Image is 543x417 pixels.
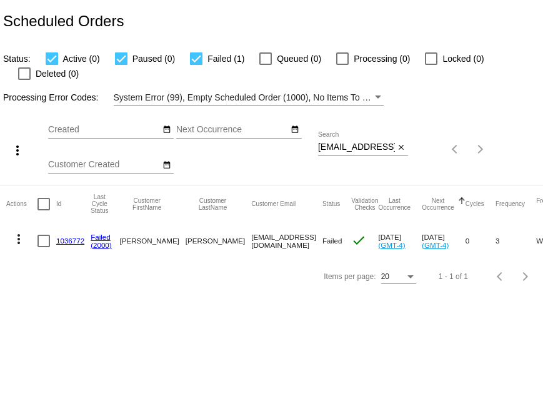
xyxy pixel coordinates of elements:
[207,51,244,66] span: Failed (1)
[322,237,342,245] span: Failed
[318,142,395,152] input: Search
[176,125,289,135] input: Next Occurrence
[351,233,366,248] mat-icon: check
[397,143,406,153] mat-icon: close
[251,200,296,208] button: Change sorting for CustomerEmail
[162,125,171,135] mat-icon: date_range
[354,51,410,66] span: Processing (0)
[11,232,26,247] mat-icon: more_vert
[3,54,31,64] span: Status:
[496,223,536,259] mat-cell: 3
[439,272,468,281] div: 1 - 1 of 1
[186,197,240,211] button: Change sorting for CustomerLastName
[48,160,161,170] input: Customer Created
[513,264,538,289] button: Next page
[443,137,468,162] button: Previous page
[56,237,84,245] a: 1036772
[322,200,340,208] button: Change sorting for Status
[381,272,389,281] span: 20
[132,51,175,66] span: Paused (0)
[119,223,185,259] mat-cell: [PERSON_NAME]
[381,273,416,282] mat-select: Items per page:
[119,197,174,211] button: Change sorting for CustomerFirstName
[378,223,422,259] mat-cell: [DATE]
[378,197,411,211] button: Change sorting for LastOccurrenceUtc
[378,241,405,249] a: (GMT-4)
[422,197,454,211] button: Change sorting for NextOccurrenceUtc
[56,200,61,208] button: Change sorting for Id
[162,160,171,170] mat-icon: date_range
[186,223,251,259] mat-cell: [PERSON_NAME]
[466,200,484,208] button: Change sorting for Cycles
[422,241,449,249] a: (GMT-4)
[251,223,322,259] mat-cell: [EMAIL_ADDRESS][DOMAIN_NAME]
[468,137,493,162] button: Next page
[422,223,466,259] mat-cell: [DATE]
[6,185,37,223] mat-header-cell: Actions
[277,51,321,66] span: Queued (0)
[466,223,496,259] mat-cell: 0
[291,125,299,135] mat-icon: date_range
[91,194,108,214] button: Change sorting for LastProcessingCycleId
[324,272,376,281] div: Items per page:
[114,90,384,105] mat-select: Filter by Processing Error Codes
[3,92,99,102] span: Processing Error Codes:
[351,185,378,223] mat-header-cell: Validation Checks
[488,264,513,289] button: Previous page
[91,233,111,241] a: Failed
[395,141,408,154] button: Clear
[91,241,112,249] a: (2000)
[10,143,25,158] mat-icon: more_vert
[36,66,79,81] span: Deleted (0)
[442,51,484,66] span: Locked (0)
[48,125,161,135] input: Created
[496,200,525,208] button: Change sorting for Frequency
[3,12,124,30] h2: Scheduled Orders
[63,51,100,66] span: Active (0)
